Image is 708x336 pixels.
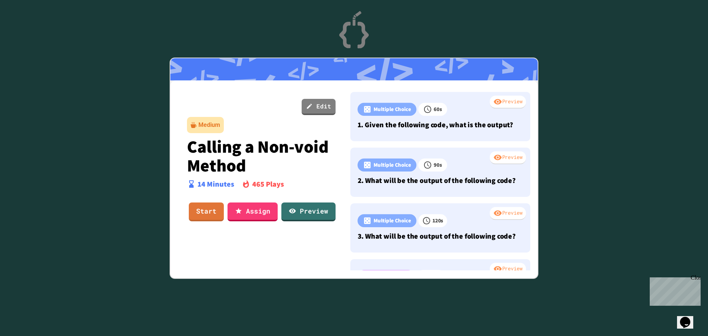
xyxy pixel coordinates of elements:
p: 3. What will be the output of the following code? [358,231,523,241]
p: 120 s [433,217,443,225]
p: 1. Given the following code, what is the output? [358,119,523,130]
div: Medium [198,121,220,129]
a: Preview [281,202,336,221]
iframe: chat widget [647,274,701,306]
p: 14 Minutes [198,179,234,190]
p: Multiple Choice [374,161,411,169]
p: Multiple Choice [374,217,411,225]
iframe: chat widget [677,306,701,329]
p: 2. What will be the output of the following code? [358,175,523,186]
p: Multiple Choice [374,105,411,113]
p: 60 s [434,105,442,113]
a: Edit [302,99,336,115]
div: Preview [490,207,526,220]
a: Assign [228,202,278,221]
a: Start [189,202,224,221]
div: Preview [490,263,526,276]
div: Preview [490,151,526,164]
p: 90 s [434,161,442,169]
p: Calling a Non-void Method [187,137,336,175]
div: Chat with us now!Close [3,3,51,47]
div: Preview [490,96,526,109]
p: 465 Plays [252,179,284,190]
